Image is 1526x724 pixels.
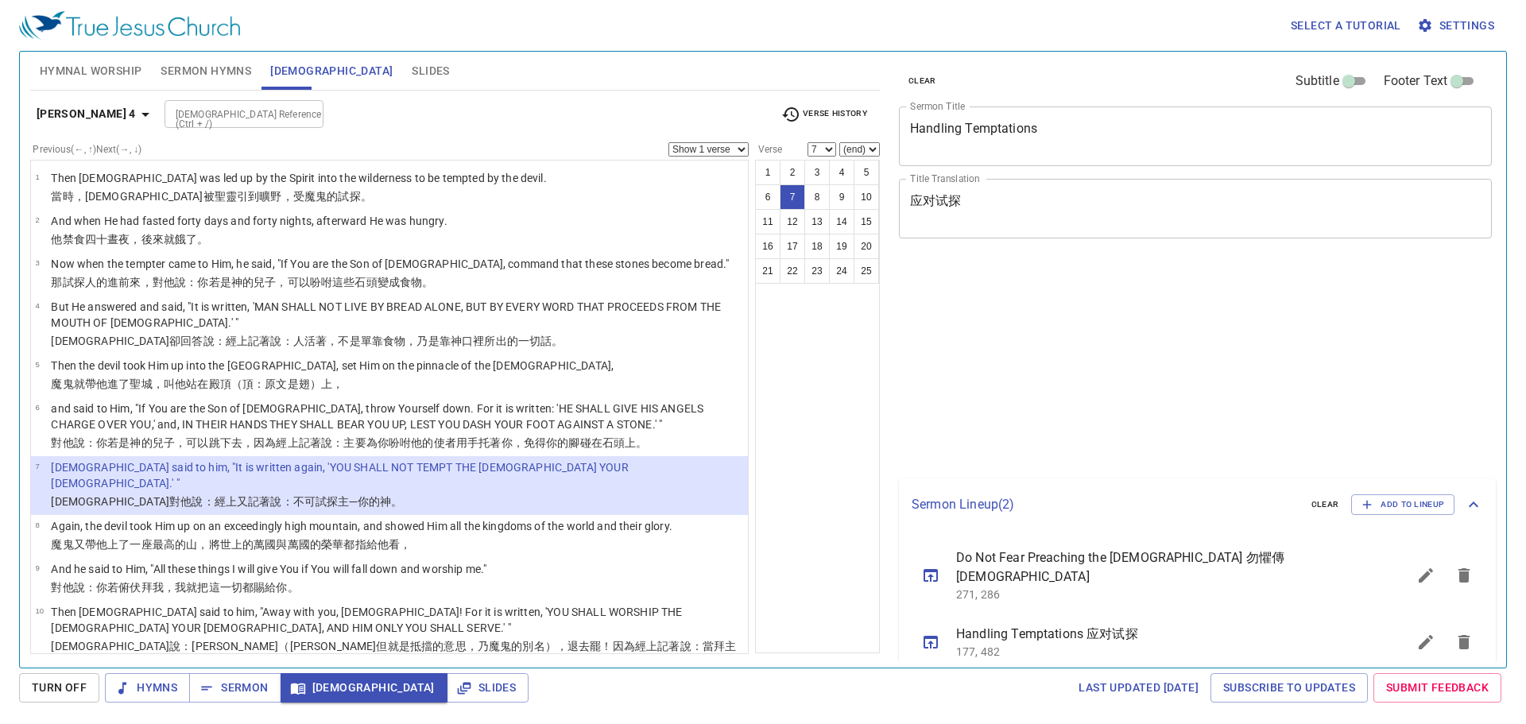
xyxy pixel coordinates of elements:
button: clear [1302,495,1349,514]
label: Previous (←, ↑) Next (→, ↓) [33,145,141,154]
wg5259: 聖靈 [215,190,372,203]
span: Slides [412,61,449,81]
wg2316: 的兒子 [141,436,648,449]
wg3571: ，後來 [130,233,208,246]
span: 1 [35,172,39,181]
span: Handling Temptations 应对试探 [956,625,1369,644]
img: True Jesus Church [19,11,240,40]
wg4571: ，免得 [513,436,648,449]
textarea: Handling Temptations [910,121,1481,151]
wg611: 說 [203,335,564,347]
span: [DEMOGRAPHIC_DATA] [270,61,393,81]
wg2424: 被 [203,190,372,203]
wg4671: 。 [288,581,299,594]
span: clear [908,74,936,88]
wg4098: 拜 [141,581,299,594]
span: Hymnal Worship [40,61,142,81]
p: 魔鬼 [51,536,672,552]
button: 25 [854,258,879,284]
p: 他禁食 [51,231,447,247]
wg2736: ，因為 [242,436,648,449]
wg3004: ：你 [85,436,648,449]
wg4012: 你 [378,436,648,449]
wg846: 站 [186,377,343,390]
wg3522: 四十 [85,233,209,246]
button: Settings [1414,11,1501,41]
p: 當時 [51,188,546,204]
wg2250: 夜 [118,233,208,246]
button: [DEMOGRAPHIC_DATA] [281,673,447,703]
button: Turn Off [19,673,99,703]
span: 6 [35,403,39,412]
wg740: 。 [422,276,433,288]
span: 3 [35,258,39,267]
p: Again, the devil took Him up on an exceedingly high mountain, and showed Him all the kingdoms of ... [51,518,672,534]
span: Turn Off [32,678,87,698]
wg1909: 神 [451,335,564,347]
wg3778: 石頭 [354,276,433,288]
wg846: 上了 [107,538,411,551]
wg2036: ：你若 [186,276,433,288]
button: 7 [780,184,805,210]
wg3037: 上 [625,436,647,449]
p: 對他 [51,579,486,595]
p: 魔鬼 [51,376,614,392]
span: [DEMOGRAPHIC_DATA] [293,678,435,698]
wg5207: ，可以吩咐 [276,276,433,288]
wg3825: 記著 [248,495,402,508]
wg1909: ， [332,377,343,390]
wg4567: （[PERSON_NAME]但就是抵擋的意思，乃魔鬼的別名），退去罷 [51,640,736,668]
button: Sermon [189,673,281,703]
wg1909: 食物 [383,335,563,347]
wg3029: 高的 [164,538,411,551]
wg1125: 說：人 [270,335,563,347]
p: And when He had fasted forty days and forty nights, afterward He was hungry. [51,213,447,229]
p: But He answered and said, "It is written, 'MAN SHALL NOT LIVE BY BREAD ALONE, BUT BY EVERY WORD T... [51,299,743,331]
button: [PERSON_NAME] 4 [30,99,161,129]
wg235: 靠 [440,335,564,347]
button: Verse History [772,103,877,126]
wg5062: 晝 [107,233,208,246]
button: 18 [804,234,830,259]
wg846: 說 [175,276,434,288]
button: 10 [854,184,879,210]
wg1391: 都指給他 [343,538,411,551]
wg5119: 帶 [85,377,344,390]
wg1488: 神 [130,436,647,449]
wg3956: 話 [540,335,563,347]
wg142: 你 [502,436,648,449]
span: Do Not Fear Preaching the [DEMOGRAPHIC_DATA] 勿懼傳[DEMOGRAPHIC_DATA] [956,548,1369,587]
wg40: 城 [141,377,344,390]
wg740: ，乃是 [405,335,563,347]
button: 8 [804,184,830,210]
wg4352: 我 [153,581,299,594]
p: Then [DEMOGRAPHIC_DATA] said to him, "Away with you, [DEMOGRAPHIC_DATA]! For it is written, 'YOU ... [51,604,743,636]
wg1437: 俯伏 [118,581,298,594]
wg3880: 他 [96,377,343,390]
wg1487: 是 [220,276,434,288]
wg5346: ：經上又 [203,495,403,508]
button: 1 [755,160,780,185]
span: Sermon [202,678,268,698]
wg846: 說 [192,495,402,508]
wg4487: 。 [552,335,563,347]
wg2411: 頂（頂：原文是翅 [220,377,344,390]
wg3983: 。 [197,233,208,246]
button: 3 [804,160,830,185]
wg4334: ，對他 [141,276,434,288]
wg2532: 萬國的榮華 [288,538,412,551]
wg4151: 引 [237,190,372,203]
span: 2 [35,215,39,224]
ul: sermon lineup list [899,531,1496,677]
button: 15 [854,209,879,234]
p: [DEMOGRAPHIC_DATA] [51,494,743,509]
a: Last updated [DATE] [1072,673,1205,703]
wg321: 到 [248,190,372,203]
wg846: 說 [74,581,299,594]
wg3735: ，將世上 [197,538,411,551]
button: 11 [755,209,780,234]
button: Add to Lineup [1351,494,1454,515]
a: Submit Feedback [1373,673,1501,703]
span: Submit Feedback [1386,678,1489,698]
wg4675: 吩咐 [389,436,648,449]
